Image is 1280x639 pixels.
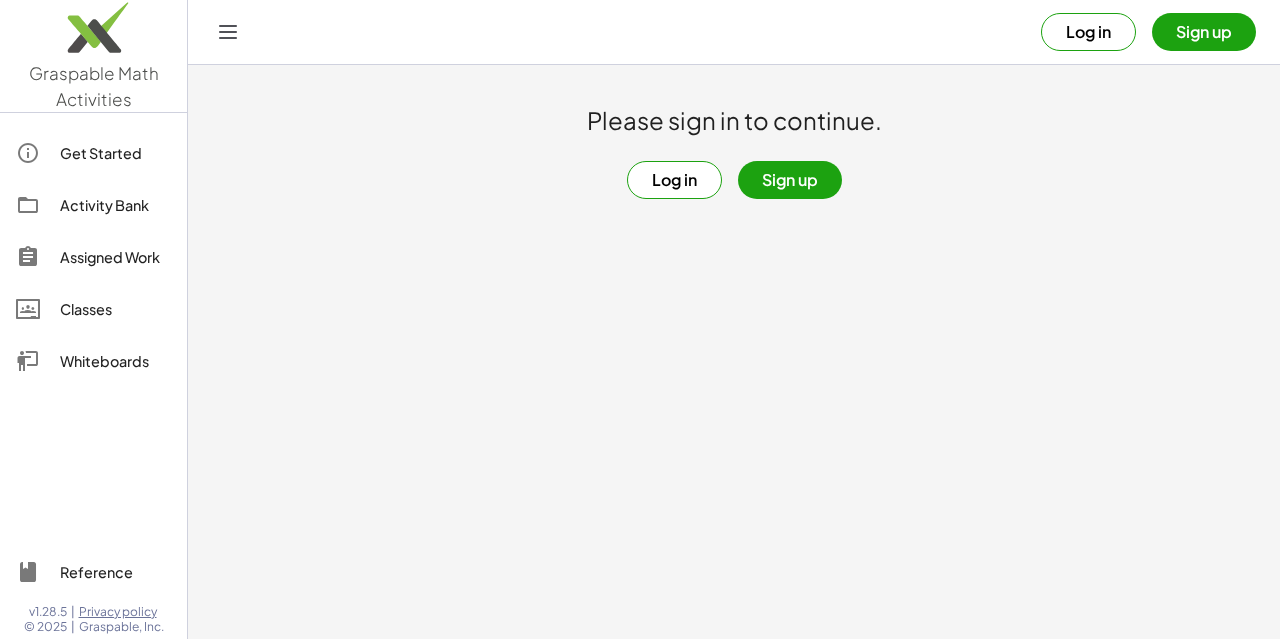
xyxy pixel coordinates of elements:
button: Toggle navigation [212,16,244,48]
span: © 2025 [24,619,67,635]
div: Get Started [60,141,171,165]
button: Sign up [1152,13,1256,51]
button: Log in [627,161,722,199]
a: Activity Bank [8,181,179,229]
span: | [71,619,75,635]
span: v1.28.5 [29,604,67,620]
button: Sign up [738,161,842,199]
a: Assigned Work [8,233,179,281]
span: Graspable Math Activities [29,62,159,110]
button: Log in [1041,13,1136,51]
span: | [71,604,75,620]
div: Classes [60,297,171,321]
span: Graspable, Inc. [79,619,164,635]
a: Reference [8,548,179,596]
h1: Please sign in to continue. [587,105,882,137]
a: Get Started [8,129,179,177]
div: Reference [60,560,171,584]
a: Privacy policy [79,604,164,620]
div: Activity Bank [60,193,171,217]
div: Assigned Work [60,245,171,269]
a: Whiteboards [8,337,179,385]
a: Classes [8,285,179,333]
div: Whiteboards [60,349,171,373]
